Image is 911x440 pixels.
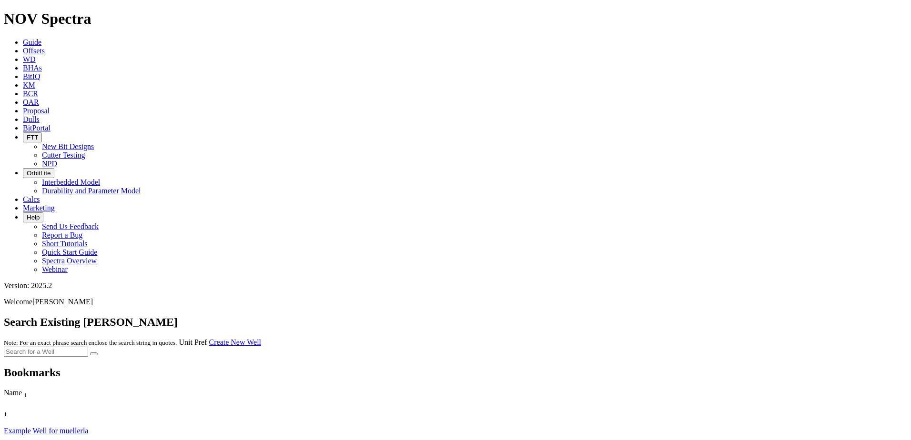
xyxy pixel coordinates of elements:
button: OrbitLite [23,168,54,178]
a: Example Well for muellerla [4,427,88,435]
h2: Bookmarks [4,366,907,379]
a: KM [23,81,35,89]
a: Quick Start Guide [42,248,97,256]
p: Welcome [4,298,907,306]
span: FTT [27,134,38,141]
a: Report a Bug [42,231,82,239]
sub: 1 [4,410,7,418]
a: BitIQ [23,72,40,80]
a: Send Us Feedback [42,222,99,230]
h2: Search Existing [PERSON_NAME] [4,316,907,329]
div: Name Sort None [4,389,843,399]
sub: 1 [24,391,27,399]
span: OrbitLite [27,170,51,177]
a: Durability and Parameter Model [42,187,141,195]
small: Note: For an exact phrase search enclose the search string in quotes. [4,339,177,346]
div: Column Menu [4,399,843,408]
a: Proposal [23,107,50,115]
a: Calcs [23,195,40,203]
a: Webinar [42,265,68,273]
a: WD [23,55,36,63]
span: [PERSON_NAME] [32,298,93,306]
a: Marketing [23,204,55,212]
div: Sort None [4,408,51,418]
div: Version: 2025.2 [4,281,907,290]
a: Dulls [23,115,40,123]
a: Cutter Testing [42,151,85,159]
span: Sort None [24,389,27,397]
a: BCR [23,90,38,98]
span: Name [4,389,22,397]
a: New Bit Designs [42,142,94,150]
div: Sort None [4,389,843,408]
a: Offsets [23,47,45,55]
span: Sort None [4,408,7,416]
button: FTT [23,132,42,142]
a: Unit Pref [179,338,207,346]
a: Create New Well [209,338,261,346]
div: Sort None [4,408,51,427]
a: OAR [23,98,39,106]
button: Help [23,212,43,222]
a: Interbedded Model [42,178,100,186]
a: Short Tutorials [42,240,88,248]
input: Search for a Well [4,347,88,357]
a: Guide [23,38,41,46]
a: NPD [42,160,57,168]
a: BHAs [23,64,42,72]
a: BitPortal [23,124,51,132]
h1: NOV Spectra [4,10,907,28]
a: Spectra Overview [42,257,97,265]
span: Help [27,214,40,221]
div: Column Menu [4,418,51,427]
